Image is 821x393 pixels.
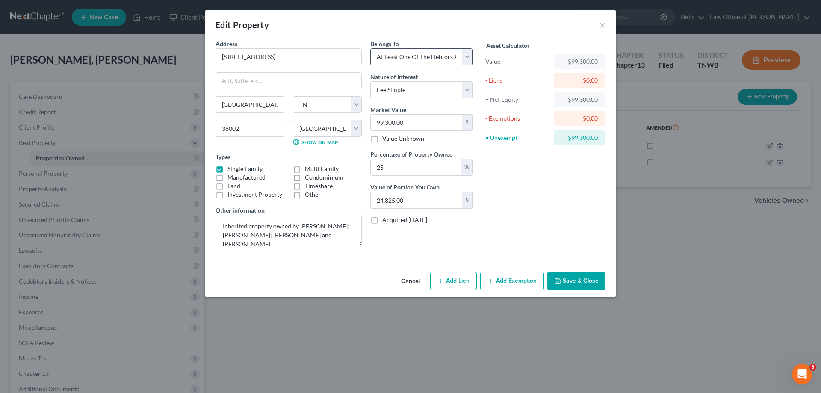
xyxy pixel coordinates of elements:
[370,72,418,81] label: Nature of Interest
[486,41,530,50] label: Asset Calculator
[382,134,424,143] label: Value Unknown
[370,183,440,192] label: Value of Portion You Own
[216,206,265,215] label: Other information
[305,182,333,190] label: Timeshare
[600,20,605,30] button: ×
[370,40,399,47] span: Belongs To
[216,49,361,65] input: Enter address...
[561,57,598,66] div: $99,300.00
[227,182,240,190] label: Land
[216,40,237,47] span: Address
[382,216,427,224] label: Acquired [DATE]
[394,273,427,290] button: Cancel
[370,150,453,159] label: Percentage of Property Owned
[430,272,477,290] button: Add Lien
[561,76,598,85] div: $0.00
[462,115,472,131] div: $
[227,165,263,173] label: Single Family
[305,165,339,173] label: Multi Family
[792,364,812,384] iframe: Intercom live chat
[216,19,269,31] div: Edit Property
[485,114,550,123] div: - Exemptions
[561,95,598,104] div: $99,300.00
[485,57,550,66] div: Value
[461,159,472,175] div: %
[370,105,406,114] label: Market Value
[561,114,598,123] div: $0.00
[371,192,462,208] input: 0.00
[561,133,598,142] div: $99,300.00
[371,159,461,175] input: 0.00
[216,73,361,89] input: Apt, Suite, etc...
[216,152,230,161] label: Types
[216,97,284,113] input: Enter city...
[371,115,462,131] input: 0.00
[485,76,550,85] div: - Liens
[293,139,338,145] a: Show on Map
[216,120,284,137] input: Enter zip...
[305,173,343,182] label: Condominium
[227,173,266,182] label: Manufactured
[809,364,816,371] span: 3
[485,133,550,142] div: = Unexempt
[480,272,544,290] button: Add Exemption
[462,192,472,208] div: $
[485,95,550,104] div: = Net Equity
[227,190,282,199] label: Investment Property
[547,272,605,290] button: Save & Close
[305,190,321,199] label: Other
